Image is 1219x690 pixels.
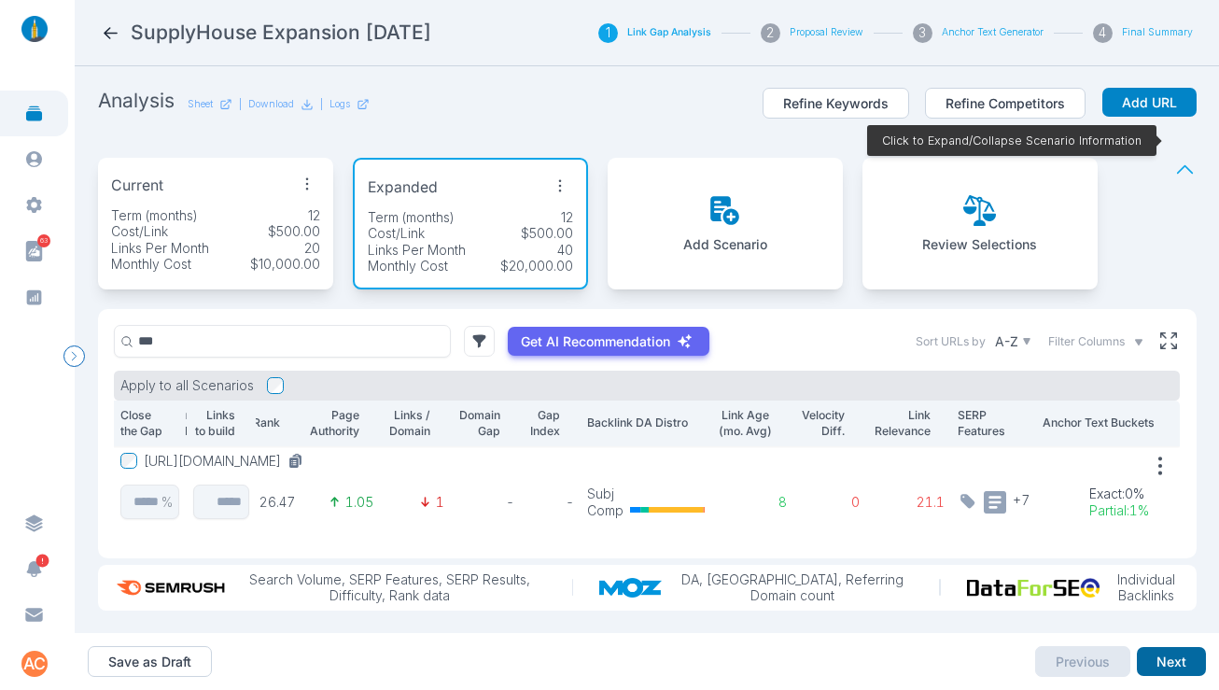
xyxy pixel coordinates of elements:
p: Monthly Cost [368,258,448,275]
p: Add Scenario [683,236,767,253]
p: DA, [GEOGRAPHIC_DATA], Referring Domain count [672,571,914,604]
p: Review Selections [922,236,1037,253]
p: Anchor Text Buckets [1043,415,1173,431]
img: moz_logo.a3998d80.png [599,578,672,598]
p: Backlink DA Distro [587,415,705,431]
p: Expanded [368,176,438,200]
p: 0 [800,494,860,511]
img: linklaunch_small.2ae18699.png [15,16,54,42]
p: Term (months) [111,207,198,224]
p: Link Relevance [873,407,931,440]
div: 3 [913,23,932,43]
p: Cost/Link [111,223,168,240]
span: 63 [37,234,50,247]
div: 1 [598,23,618,43]
button: Save as Draft [88,646,212,678]
p: Links Per Month [111,240,209,257]
h2: SupplyHouse Expansion 10-2-25 [131,20,431,46]
button: Next [1137,647,1206,677]
button: Review Selections [922,194,1037,253]
button: Add Scenario [683,194,767,253]
p: $20,000.00 [500,258,573,275]
p: Velocity Diff. [800,407,845,440]
p: 12 [561,209,573,226]
p: SERP Features [958,407,1030,440]
p: Comp [587,502,624,519]
p: Individual Backlinks [1109,571,1183,604]
div: 4 [1093,23,1113,43]
p: Sheet [188,98,213,111]
p: Term (months) [368,209,455,226]
img: data_for_seo_logo.e5120ddb.png [967,578,1109,598]
p: % [161,494,173,511]
p: Page Authority [308,407,359,440]
button: Filter Columns [1048,333,1144,350]
p: Links to build [192,407,235,440]
p: 21.1 [873,494,946,511]
p: Apply to all Scenarios [120,377,254,394]
p: 1 [436,494,444,511]
p: - [527,494,574,511]
p: Click to Expand/Collapse Scenario Information [882,133,1142,149]
button: Proposal Review [790,26,863,39]
p: Download [248,98,294,111]
p: 1.05 [345,494,373,511]
p: Search Volume, SERP Features, SERP Results, Difficulty, Rank data [233,571,545,604]
div: 2 [761,23,780,43]
button: Get AI Recommendation [508,327,709,357]
button: Anchor Text Generator [942,26,1044,39]
p: A-Z [995,333,1018,350]
span: + 7 [1013,491,1030,509]
p: Domain Gap [457,407,501,440]
p: Current [111,175,163,198]
p: Cost/Link [368,225,425,242]
a: Sheet| [188,98,242,111]
p: 12 [308,207,320,224]
label: Sort URLs by [916,333,986,350]
button: Refine Competitors [925,88,1086,120]
button: [URL][DOMAIN_NAME] [144,453,311,470]
p: $500.00 [268,223,320,240]
p: 40 [557,242,573,259]
p: 20 [304,240,320,257]
p: Exact : 0% [1089,486,1149,502]
p: 8 [718,494,788,511]
button: Refine Keywords [763,88,909,120]
button: Add URL [1102,88,1197,118]
h2: Analysis [98,88,175,114]
p: Close the Gap [120,407,165,440]
button: Previous [1035,646,1130,678]
p: $10,000.00 [250,256,320,273]
img: semrush_logo.573af308.png [111,571,234,604]
button: Final Summary [1122,26,1193,39]
p: Subj [587,486,624,502]
p: Monthly Cost [111,256,191,273]
p: Links / Domain [386,407,430,440]
p: Link Age (mo. Avg) [718,407,773,440]
div: | [320,98,370,111]
button: A-Z [992,330,1035,353]
p: Logs [329,98,350,111]
p: Gap Index [527,407,560,440]
button: Link Gap Analysis [627,26,711,39]
p: Links Per Month [368,242,466,259]
p: Partial : 1% [1089,502,1149,519]
p: Get AI Recommendation [521,333,670,350]
p: 26.47 [227,494,295,511]
span: Filter Columns [1048,333,1125,350]
p: - [457,494,515,511]
p: $500.00 [521,225,573,242]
